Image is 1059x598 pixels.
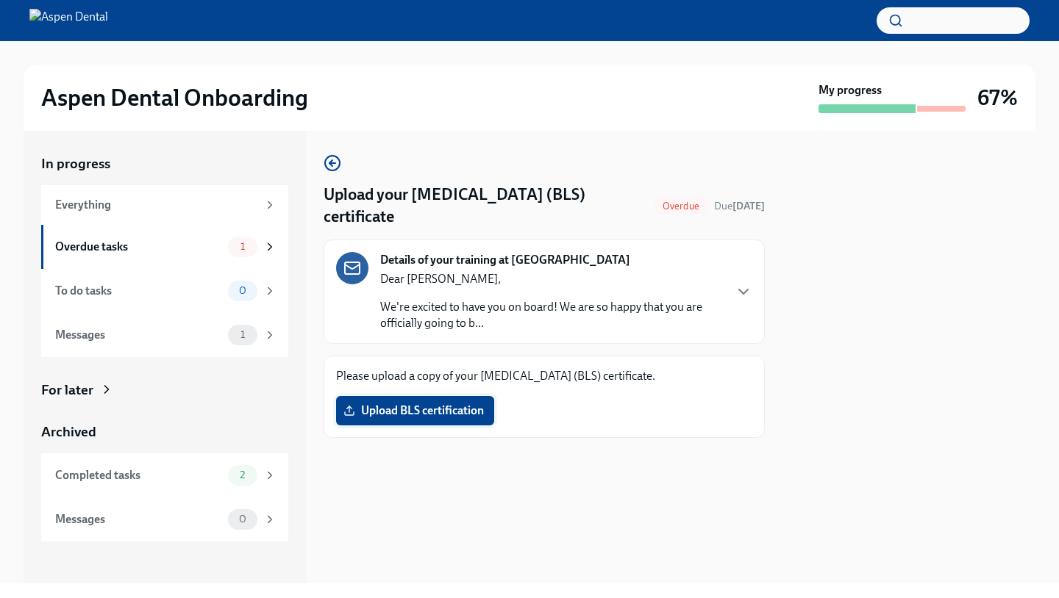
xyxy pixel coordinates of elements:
[29,9,108,32] img: Aspen Dental
[41,185,288,225] a: Everything
[336,396,494,425] label: Upload BLS certification
[654,201,708,212] span: Overdue
[41,154,288,173] a: In progress
[41,422,288,442] a: Archived
[55,239,222,255] div: Overdue tasks
[714,199,765,213] span: September 1st, 2025 09:00
[41,225,288,269] a: Overdue tasks1
[41,381,288,400] a: For later
[232,329,254,340] span: 1
[346,403,484,418] span: Upload BLS certification
[714,200,765,212] span: Due
[55,327,222,343] div: Messages
[230,285,255,296] span: 0
[41,269,288,313] a: To do tasks0
[231,469,254,480] span: 2
[324,184,648,228] h4: Upload your [MEDICAL_DATA] (BLS) certificate
[336,368,752,384] p: Please upload a copy of your [MEDICAL_DATA] (BLS) certificate.
[977,84,1018,111] h3: 67%
[55,197,257,213] div: Everything
[232,241,254,252] span: 1
[380,271,723,287] p: Dear [PERSON_NAME],
[41,83,308,112] h2: Aspen Dental Onboarding
[55,283,222,299] div: To do tasks
[41,313,288,357] a: Messages1
[41,453,288,497] a: Completed tasks2
[819,82,882,98] strong: My progress
[41,381,93,400] div: For later
[230,514,255,525] span: 0
[55,511,222,527] div: Messages
[41,497,288,541] a: Messages0
[380,252,630,268] strong: Details of your training at [GEOGRAPHIC_DATA]
[380,299,723,331] p: We're excited to have you on board! We are so happy that you are officially going to b...
[55,467,222,483] div: Completed tasks
[732,200,765,212] strong: [DATE]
